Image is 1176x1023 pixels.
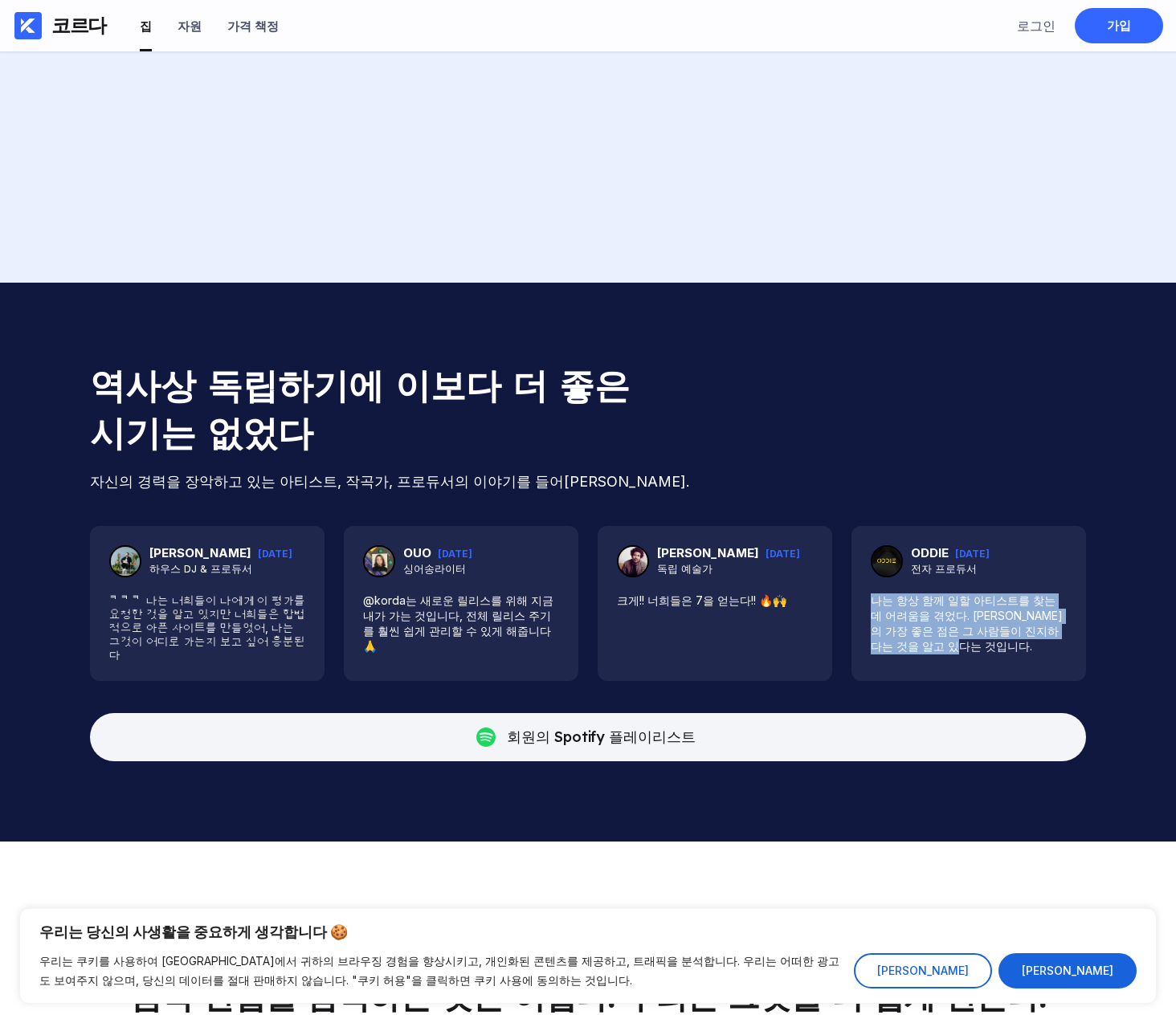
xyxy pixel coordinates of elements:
blockquote: ᄏᄏᄏ 나는 너희들이 나에게 이 평가를 요청한 것을 알고 있지만 너희들은 합법적으로 아픈 사이트를 만들었어, 나는 그것이 어디로 가는지 보고 싶어 흥분된다 [109,593,305,662]
p: 우리는 쿠키를 사용하여 [GEOGRAPHIC_DATA]에서 귀하의 브라우징 경험을 향상시키고, 개인화된 콘텐츠를 제공하고, 트래픽을 분석합니다. 우리는 어떠한 광고도 보여주지... [39,952,842,990]
div: 로그인 [1017,18,1056,35]
div: 전자 프로듀서 [911,562,990,577]
blockquote: @korda는 새로운 릴리스를 위해 지금 내가 가는 것입니다, 전체 릴리스 주기를 훨씬 쉽게 관리할 수 있게 해줍니다 🙏 [363,593,559,653]
p: 우리는 당신의 사생활을 중요하게 생각합니다 🍪 [39,923,1137,942]
div: ODDIE [911,545,990,560]
div: [PERSON_NAME] [657,545,800,560]
span: [DATE] [438,548,472,560]
div: 역사상 독립하기에 이보다 더 좋은 시기는 없었다 [90,363,668,458]
div: 자원 [178,18,202,35]
span: [DATE] [766,548,800,560]
img: danshake.webp [111,547,140,576]
blockquote: 나는 항상 함께 일할 아티스트를 찾는 데 어려움을 겪었다. [PERSON_NAME]의 가장 좋은 점은 그 사람들이 진지하다는 것을 알고 있다는 것입니다. [871,593,1067,654]
img: liam-bailey.jpg [619,547,647,576]
span: [DATE] [258,548,292,560]
div: 자신의 경력을 장악하고 있는 아티스트, 작곡가, 프로듀서의 이야기를 들어[PERSON_NAME]. [90,471,733,494]
blockquote: 크게!! 너희들은 7을 얻는다!! 🔥🙌 [617,593,813,609]
button: 쿠키 허용 [998,953,1137,988]
span: [DATE] [955,548,990,560]
div: [PERSON_NAME] [149,545,292,560]
div: OUO [403,545,472,560]
div: 하우스 DJ & 프로듀서 [149,562,292,577]
div: 싱어송라이터 [403,562,472,577]
a: 가입 [1075,8,1163,43]
div: 코르다 [51,13,106,39]
div: 독립 예술가 [657,562,800,577]
div: 가격 책정 [227,18,279,35]
div: 집 [140,18,152,35]
img: oddie.jpg [872,547,901,576]
div: 가입 [1107,18,1131,34]
div: 회원의 Spotify 플레이리스트 [507,729,696,745]
img: ouo.jpg [365,547,394,576]
button: 회원의 Spotify 플레이리스트 [90,713,1086,761]
button: 쿠키 설정 [854,953,992,988]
